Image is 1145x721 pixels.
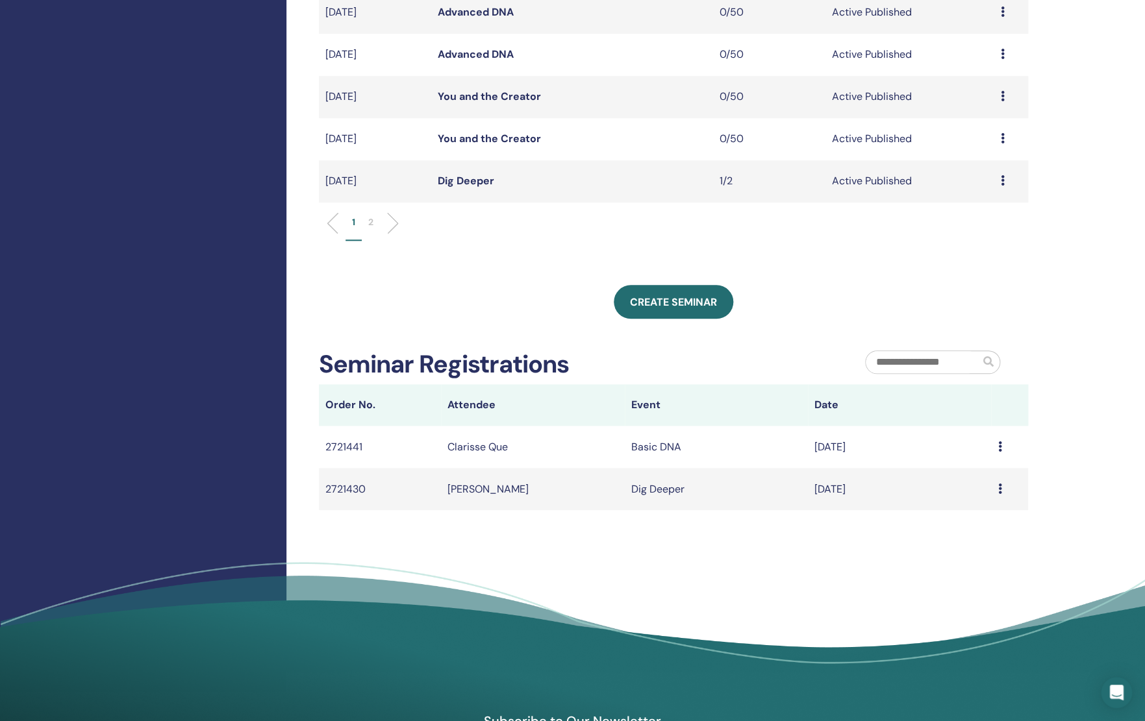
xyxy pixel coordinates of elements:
span: Create seminar [630,295,717,309]
td: Active Published [825,76,994,118]
a: Create seminar [614,285,733,319]
th: Date [808,384,991,426]
td: [DATE] [319,34,431,76]
td: Active Published [825,160,994,202]
td: [DATE] [319,76,431,118]
td: 2721441 [319,426,441,468]
div: Open Intercom Messenger [1101,677,1132,708]
a: You and the Creator [438,132,541,145]
td: [DATE] [319,118,431,160]
td: Basic DNA [625,426,808,468]
td: 0/50 [713,34,825,76]
td: 0/50 [713,118,825,160]
a: You and the Creator [438,90,541,103]
a: Dig Deeper [438,174,494,188]
td: [DATE] [808,426,991,468]
td: [DATE] [808,468,991,510]
h2: Seminar Registrations [319,350,569,380]
td: Active Published [825,34,994,76]
td: Clarisse Que [441,426,624,468]
td: 0/50 [713,76,825,118]
td: Active Published [825,118,994,160]
td: Dig Deeper [625,468,808,510]
td: 1/2 [713,160,825,202]
td: [DATE] [319,160,431,202]
th: Order No. [319,384,441,426]
td: 2721430 [319,468,441,510]
p: 2 [368,215,373,229]
a: Advanced DNA [438,47,514,61]
td: [PERSON_NAME] [441,468,624,510]
th: Event [625,384,808,426]
a: Advanced DNA [438,5,514,19]
th: Attendee [441,384,624,426]
p: 1 [352,215,355,229]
